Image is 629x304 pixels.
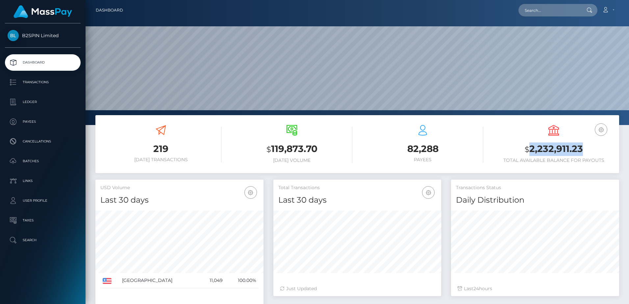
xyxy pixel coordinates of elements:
[525,145,529,154] small: $
[100,194,259,206] h4: Last 30 days
[96,3,123,17] a: Dashboard
[5,173,81,189] a: Links
[362,157,483,163] h6: Payees
[8,58,78,67] p: Dashboard
[8,77,78,87] p: Transactions
[266,145,271,154] small: $
[5,94,81,110] a: Ledger
[120,273,199,288] td: [GEOGRAPHIC_DATA]
[231,142,352,156] h3: 119,873.70
[13,5,72,18] img: MassPay Logo
[8,235,78,245] p: Search
[225,273,258,288] td: 100.00%
[100,185,259,191] h5: USD Volume
[5,212,81,229] a: Taxes
[231,158,352,163] h6: [DATE] Volume
[5,133,81,150] a: Cancellations
[278,194,437,206] h4: Last 30 days
[5,192,81,209] a: User Profile
[458,285,613,292] div: Last hours
[278,185,437,191] h5: Total Transactions
[8,97,78,107] p: Ledger
[100,157,221,163] h6: [DATE] Transactions
[493,158,614,163] h6: Total Available Balance for Payouts
[100,142,221,155] h3: 219
[199,273,225,288] td: 11,049
[362,142,483,155] h3: 82,288
[8,117,78,127] p: Payees
[456,194,614,206] h4: Daily Distribution
[5,232,81,248] a: Search
[8,176,78,186] p: Links
[8,215,78,225] p: Taxes
[493,142,614,156] h3: 2,232,911.23
[5,54,81,71] a: Dashboard
[5,153,81,169] a: Batches
[473,286,479,291] span: 24
[8,137,78,146] p: Cancellations
[280,285,435,292] div: Just Updated
[518,4,580,16] input: Search...
[456,185,614,191] h5: Transactions Status
[5,114,81,130] a: Payees
[8,30,19,41] img: B2SPIN Limited
[8,156,78,166] p: Batches
[103,278,112,284] img: US.png
[5,74,81,90] a: Transactions
[8,196,78,206] p: User Profile
[5,33,81,38] span: B2SPIN Limited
